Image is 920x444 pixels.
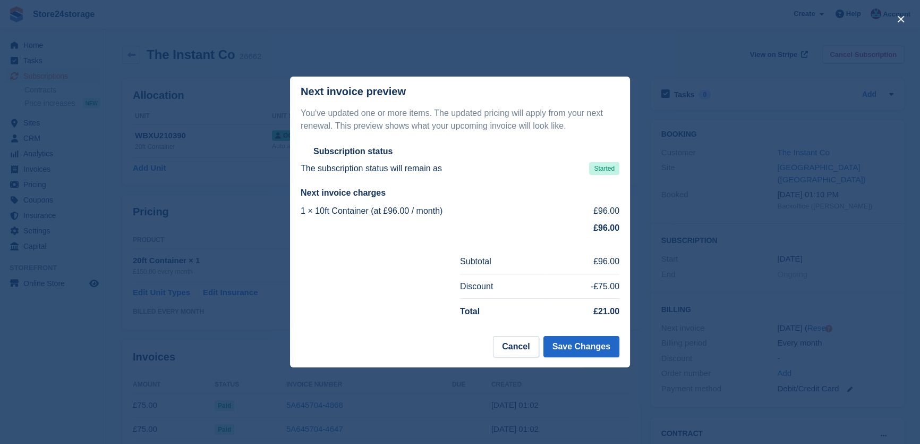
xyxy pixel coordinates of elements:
[301,203,570,220] td: 1 × 10ft Container (at £96.00 / month)
[543,336,619,357] button: Save Changes
[545,274,619,299] td: -£75.00
[460,249,545,274] td: Subtotal
[301,162,442,175] p: The subscription status will remain as
[460,307,480,316] strong: Total
[593,223,619,232] strong: £96.00
[301,86,406,98] p: Next invoice preview
[301,188,619,198] h2: Next invoice charges
[892,11,909,28] button: close
[545,249,619,274] td: £96.00
[313,146,393,157] h2: Subscription status
[570,203,619,220] td: £96.00
[593,307,619,316] strong: £21.00
[493,336,539,357] button: Cancel
[460,274,545,299] td: Discount
[589,162,619,175] span: Started
[301,107,619,132] p: You've updated one or more items. The updated pricing will apply from your next renewal. This pre...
